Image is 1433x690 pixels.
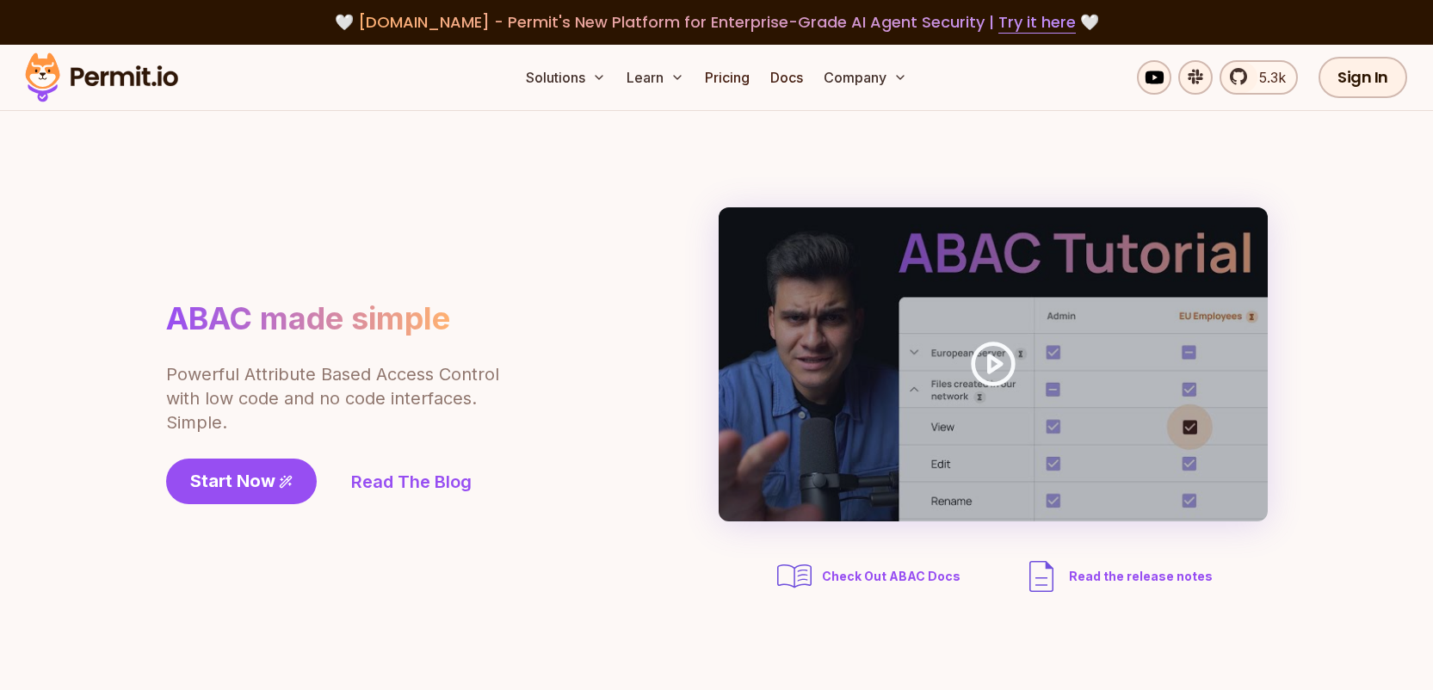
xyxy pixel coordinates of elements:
a: Start Now [166,459,317,504]
a: Sign In [1319,57,1407,98]
a: 5.3k [1220,60,1298,95]
span: Start Now [190,469,275,493]
a: Check Out ABAC Docs [774,556,966,597]
img: description [1021,556,1062,597]
span: Read the release notes [1069,568,1213,585]
div: 🤍 🤍 [41,10,1392,34]
a: Docs [763,60,810,95]
button: Solutions [519,60,613,95]
a: Read The Blog [351,470,472,494]
span: 5.3k [1249,67,1286,88]
img: abac docs [774,556,815,597]
img: Permit logo [17,48,186,107]
p: Powerful Attribute Based Access Control with low code and no code interfaces. Simple. [166,362,502,434]
a: Pricing [698,60,757,95]
a: Read the release notes [1021,556,1213,597]
span: [DOMAIN_NAME] - Permit's New Platform for Enterprise-Grade AI Agent Security | [358,11,1076,33]
span: Check Out ABAC Docs [822,568,960,585]
h1: ABAC made simple [166,299,450,338]
button: Company [817,60,914,95]
button: Learn [620,60,691,95]
a: Try it here [998,11,1076,34]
